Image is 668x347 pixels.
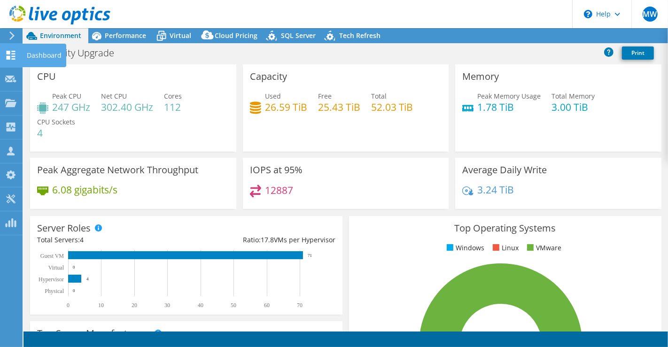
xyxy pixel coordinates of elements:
[339,31,381,40] span: Tech Refresh
[265,185,293,195] h4: 12887
[215,31,257,40] span: Cloud Pricing
[477,185,514,195] h4: 3.24 TiB
[40,253,64,259] text: Guest VM
[551,92,595,100] span: Total Memory
[37,165,198,175] h3: Peak Aggregate Network Throughput
[73,288,75,293] text: 0
[80,235,84,244] span: 4
[37,128,75,138] h4: 4
[265,102,307,112] h4: 26.59 TiB
[52,102,90,112] h4: 247 GHz
[477,92,541,100] span: Peak Memory Usage
[261,235,274,244] span: 17.8
[37,223,91,233] h3: Server Roles
[231,302,236,308] text: 50
[67,302,70,308] text: 0
[318,102,360,112] h4: 25.43 TiB
[490,243,519,253] li: Linux
[31,48,129,58] h1: Simplivity Upgrade
[40,31,81,40] span: Environment
[444,243,484,253] li: Windows
[170,31,191,40] span: Virtual
[37,235,186,245] div: Total Servers:
[52,92,81,100] span: Peak CPU
[164,302,170,308] text: 30
[477,102,541,112] h4: 1.78 TiB
[643,7,658,22] span: MW
[52,185,117,195] h4: 6.08 gigabits/s
[462,165,547,175] h3: Average Daily Write
[551,102,595,112] h4: 3.00 TiB
[73,265,75,270] text: 0
[105,31,146,40] span: Performance
[356,223,654,233] h3: Top Operating Systems
[318,92,332,100] span: Free
[164,92,182,100] span: Cores
[462,71,499,82] h3: Memory
[37,71,56,82] h3: CPU
[584,10,592,18] svg: \n
[371,102,413,112] h4: 52.03 TiB
[186,235,335,245] div: Ratio: VMs per Hypervisor
[164,102,182,112] h4: 112
[281,31,316,40] span: SQL Server
[48,264,64,271] text: Virtual
[264,302,270,308] text: 60
[250,165,303,175] h3: IOPS at 95%
[622,46,654,60] a: Print
[371,92,387,100] span: Total
[101,92,127,100] span: Net CPU
[101,102,153,112] h4: 302.40 GHz
[198,302,203,308] text: 40
[86,277,89,281] text: 4
[265,92,281,100] span: Used
[98,302,104,308] text: 10
[22,44,66,67] div: Dashboard
[250,71,287,82] h3: Capacity
[45,288,64,294] text: Physical
[37,328,150,339] h3: Top Server Manufacturers
[308,253,312,258] text: 71
[132,302,137,308] text: 20
[297,302,303,308] text: 70
[525,243,561,253] li: VMware
[39,276,64,283] text: Hypervisor
[37,117,75,126] span: CPU Sockets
